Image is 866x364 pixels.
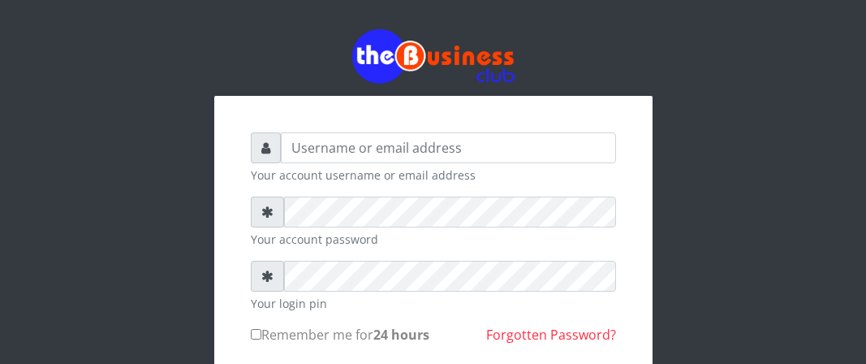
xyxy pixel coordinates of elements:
[251,325,429,344] label: Remember me for
[251,329,261,340] input: Remember me for24 hours
[251,167,616,184] small: Your account username or email address
[251,295,616,312] small: Your login pin
[486,326,616,344] a: Forgotten Password?
[251,231,616,248] small: Your account password
[373,326,429,344] b: 24 hours
[281,132,616,163] input: Username or email address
